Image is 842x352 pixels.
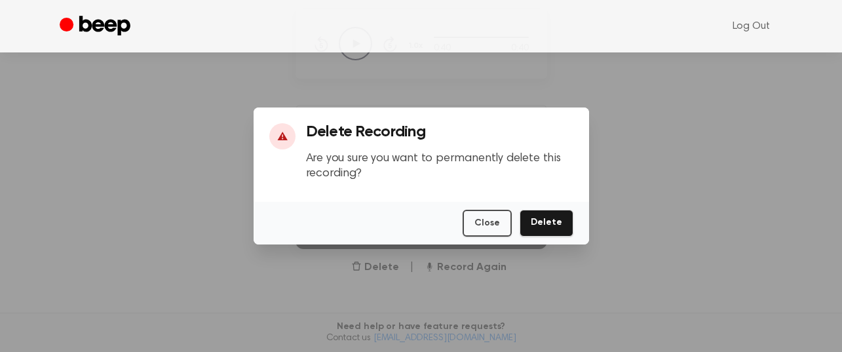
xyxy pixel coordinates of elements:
button: Delete [520,210,573,237]
h3: Delete Recording [306,123,573,141]
button: Close [463,210,512,237]
p: Are you sure you want to permanently delete this recording? [306,151,573,181]
a: Beep [60,14,134,39]
div: ⚠ [269,123,296,149]
a: Log Out [719,10,783,42]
